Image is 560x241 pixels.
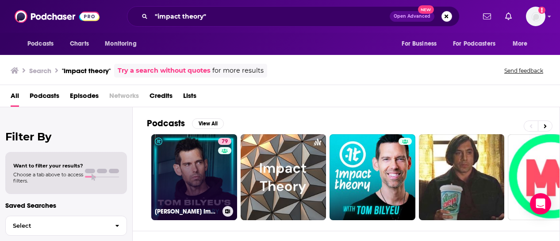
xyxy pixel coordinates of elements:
[222,137,228,146] span: 79
[402,38,437,50] span: For Business
[5,130,127,143] h2: Filter By
[118,66,211,76] a: Try a search without quotes
[530,193,551,214] div: Open Intercom Messenger
[13,171,83,184] span: Choose a tab above to access filters.
[390,11,434,22] button: Open AdvancedNew
[29,66,51,75] h3: Search
[70,38,89,50] span: Charts
[506,35,539,52] button: open menu
[453,38,495,50] span: For Podcasters
[64,35,94,52] a: Charts
[526,7,545,26] span: Logged in as hannah.bishop
[6,223,108,229] span: Select
[513,38,528,50] span: More
[418,5,434,14] span: New
[502,9,515,24] a: Show notifications dropdown
[192,118,224,129] button: View All
[538,7,545,14] svg: Add a profile image
[21,35,65,52] button: open menu
[526,7,545,26] button: Show profile menu
[30,89,59,107] a: Podcasts
[27,38,54,50] span: Podcasts
[394,14,430,19] span: Open Advanced
[5,201,127,210] p: Saved Searches
[99,35,148,52] button: open menu
[15,8,100,25] img: Podchaser - Follow, Share and Rate Podcasts
[395,35,448,52] button: open menu
[150,89,173,107] a: Credits
[479,9,495,24] a: Show notifications dropdown
[109,89,139,107] span: Networks
[183,89,196,107] a: Lists
[151,9,390,23] input: Search podcasts, credits, & more...
[447,35,508,52] button: open menu
[155,208,219,215] h3: [PERSON_NAME] Impact Theory
[502,67,546,74] button: Send feedback
[151,134,237,220] a: 79[PERSON_NAME] Impact Theory
[11,89,19,107] a: All
[13,163,83,169] span: Want to filter your results?
[218,138,231,145] a: 79
[70,89,99,107] a: Episodes
[5,216,127,236] button: Select
[62,66,111,75] h3: "impact theory"
[212,66,264,76] span: for more results
[127,6,460,27] div: Search podcasts, credits, & more...
[526,7,545,26] img: User Profile
[105,38,136,50] span: Monitoring
[147,118,185,129] h2: Podcasts
[147,118,224,129] a: PodcastsView All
